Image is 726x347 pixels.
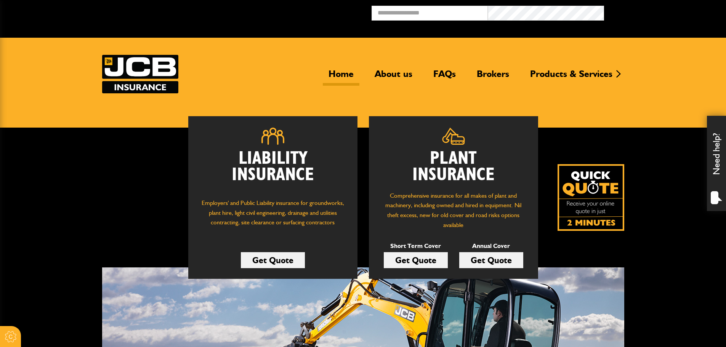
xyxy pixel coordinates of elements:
a: Get Quote [459,252,523,268]
img: Quick Quote [558,164,624,231]
p: Comprehensive insurance for all makes of plant and machinery, including owned and hired in equipm... [380,191,527,230]
img: JCB Insurance Services logo [102,55,178,93]
a: Home [323,68,359,86]
p: Employers' and Public Liability insurance for groundworks, plant hire, light civil engineering, d... [200,198,346,235]
a: About us [369,68,418,86]
h2: Liability Insurance [200,150,346,191]
h2: Plant Insurance [380,150,527,183]
a: Products & Services [524,68,618,86]
a: Get Quote [384,252,448,268]
a: JCB Insurance Services [102,55,178,93]
a: Brokers [471,68,515,86]
button: Broker Login [604,6,720,18]
a: FAQs [428,68,462,86]
a: Get Quote [241,252,305,268]
p: Short Term Cover [384,241,448,251]
a: Get your insurance quote isn just 2-minutes [558,164,624,231]
div: Need help? [707,116,726,211]
p: Annual Cover [459,241,523,251]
